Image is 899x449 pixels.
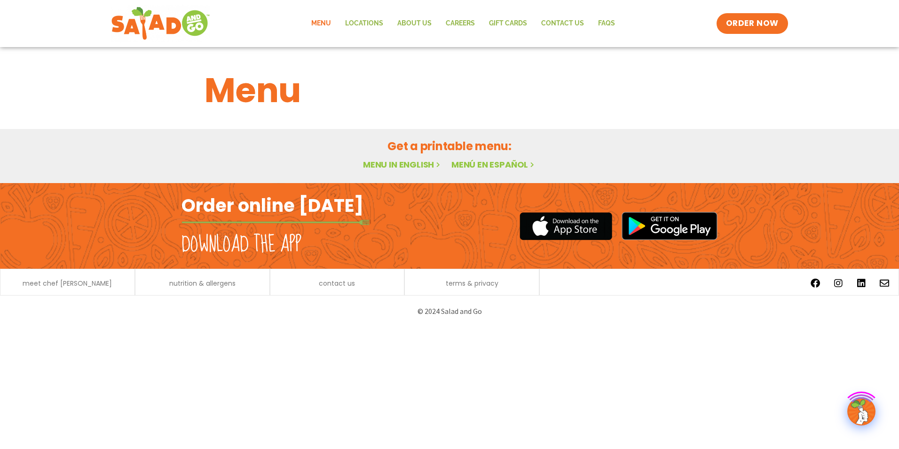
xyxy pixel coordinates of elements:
a: About Us [390,13,439,34]
a: GIFT CARDS [482,13,534,34]
nav: Menu [304,13,622,34]
a: meet chef [PERSON_NAME] [23,280,112,287]
h2: Get a printable menu: [205,138,694,154]
a: terms & privacy [446,280,498,287]
a: Menu [304,13,338,34]
a: nutrition & allergens [169,280,236,287]
img: appstore [520,211,612,241]
a: Menú en español [451,159,536,170]
span: ORDER NOW [726,18,779,29]
h2: Download the app [181,232,301,258]
a: Menu in English [363,159,442,170]
h2: Order online [DATE] [181,194,363,217]
img: new-SAG-logo-768×292 [111,5,210,42]
a: Locations [338,13,390,34]
a: FAQs [591,13,622,34]
p: © 2024 Salad and Go [186,305,713,318]
h1: Menu [205,65,694,116]
a: contact us [319,280,355,287]
a: ORDER NOW [717,13,788,34]
img: fork [181,220,370,225]
a: Contact Us [534,13,591,34]
a: Careers [439,13,482,34]
img: google_play [622,212,718,240]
